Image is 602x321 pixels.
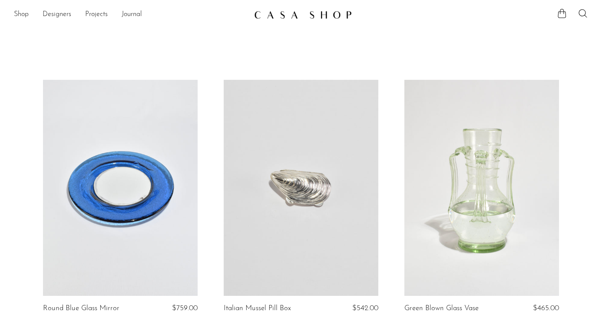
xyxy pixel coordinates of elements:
[172,305,198,312] span: $759.00
[43,9,71,20] a: Designers
[352,305,378,312] span: $542.00
[122,9,142,20] a: Journal
[85,9,108,20] a: Projects
[14,9,29,20] a: Shop
[224,305,291,312] a: Italian Mussel Pill Box
[533,305,559,312] span: $465.00
[14,7,247,22] nav: Desktop navigation
[404,305,479,312] a: Green Blown Glass Vase
[43,305,119,312] a: Round Blue Glass Mirror
[14,7,247,22] ul: NEW HEADER MENU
